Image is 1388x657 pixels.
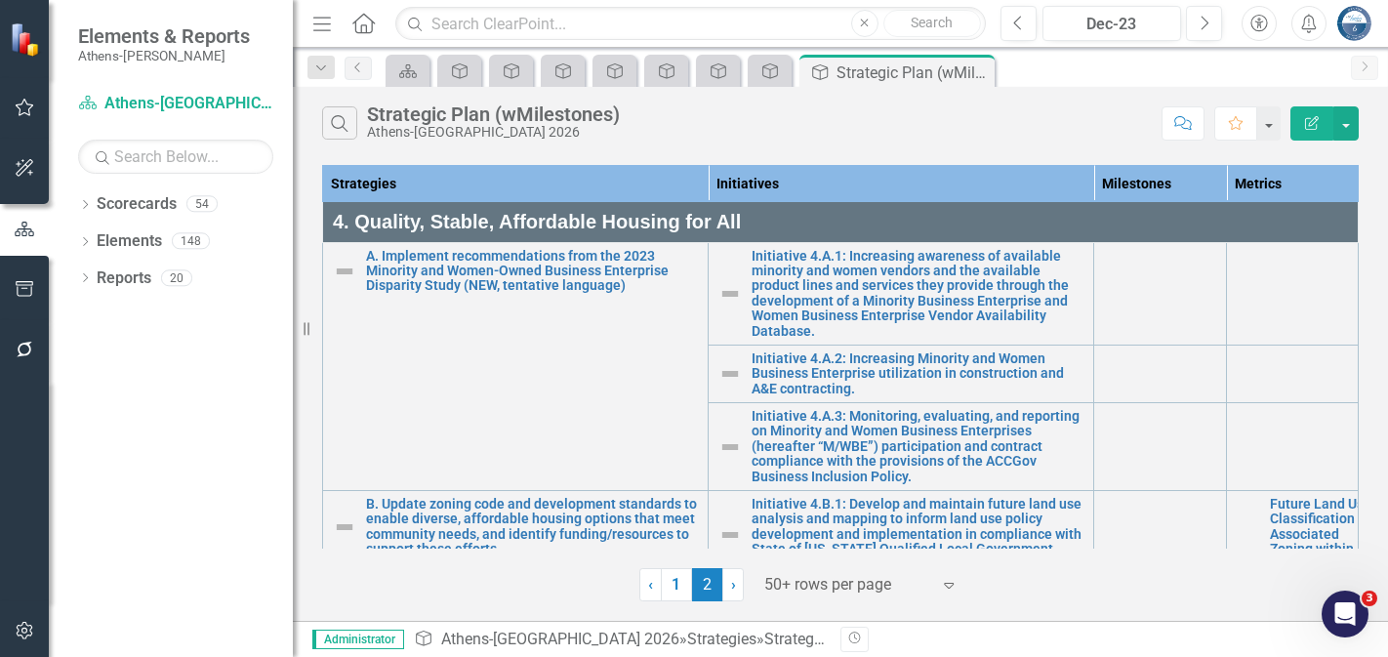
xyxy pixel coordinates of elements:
[752,351,1083,396] a: Initiative 4.A.2: Increasing Minority and Women Business Enterprise utilization in construction a...
[1270,497,1384,587] a: Future Land Use Classification and Associated Zoning within Comprehensive Plan
[752,409,1083,484] a: Initiative 4.A.3: Monitoring, evaluating, and reporting on Minority and Women Business Enterprise...
[414,629,826,651] div: » »
[1042,6,1181,41] button: Dec-23
[709,345,1094,402] td: Double-Click to Edit Right Click for Context Menu
[97,193,177,216] a: Scorecards
[752,249,1083,339] a: Initiative 4.A.1: Increasing awareness of available minority and women vendors and the available ...
[323,242,709,490] td: Double-Click to Edit Right Click for Context Menu
[718,435,742,459] img: Not Defined
[692,568,723,601] span: 2
[97,230,162,253] a: Elements
[323,202,1359,243] td: Double-Click to Edit
[1049,13,1174,36] div: Dec-23
[97,267,151,290] a: Reports
[333,515,356,539] img: Not Defined
[1226,491,1358,633] td: Double-Click to Edit Right Click for Context Menu
[186,196,218,213] div: 54
[661,568,692,601] a: 1
[648,575,653,594] span: ‹
[78,24,250,48] span: Elements & Reports
[718,282,742,306] img: Not Defined
[837,61,990,85] div: Strategic Plan (wMilestones)
[366,249,698,294] a: A. Implement recommendations from the 2023 Minority and Women-Owned Business Enterprise Disparity...
[709,403,1094,491] td: Double-Click to Edit Right Click for Context Menu
[764,630,962,648] div: Strategic Plan (wMilestones)
[718,362,742,386] img: Not Defined
[752,497,1083,572] a: Initiative 4.B.1: Develop and maintain future land use analysis and mapping to inform land use po...
[172,233,210,250] div: 148
[709,242,1094,345] td: Double-Click to Edit Right Click for Context Menu
[161,269,192,286] div: 20
[441,630,679,648] a: Athens-[GEOGRAPHIC_DATA] 2026
[709,491,1094,633] td: Double-Click to Edit Right Click for Context Menu
[1362,591,1377,606] span: 3
[687,630,756,648] a: Strategies
[1322,591,1368,637] iframe: Intercom live chat
[78,93,273,115] a: Athens-[GEOGRAPHIC_DATA] 2026
[883,10,981,37] button: Search
[1336,6,1371,41] img: Andy Minish
[731,575,736,594] span: ›
[10,21,44,56] img: ClearPoint Strategy
[395,7,986,41] input: Search ClearPoint...
[78,48,250,63] small: Athens-[PERSON_NAME]
[366,497,698,557] a: B. Update zoning code and development standards to enable diverse, affordable housing options tha...
[333,260,356,283] img: Not Defined
[367,103,620,125] div: Strategic Plan (wMilestones)
[78,140,273,174] input: Search Below...
[333,208,1348,236] span: 4. Quality, Stable, Affordable Housing for All
[911,15,953,30] span: Search
[367,125,620,140] div: Athens-[GEOGRAPHIC_DATA] 2026
[312,630,404,649] span: Administrator
[718,523,742,547] img: Not Defined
